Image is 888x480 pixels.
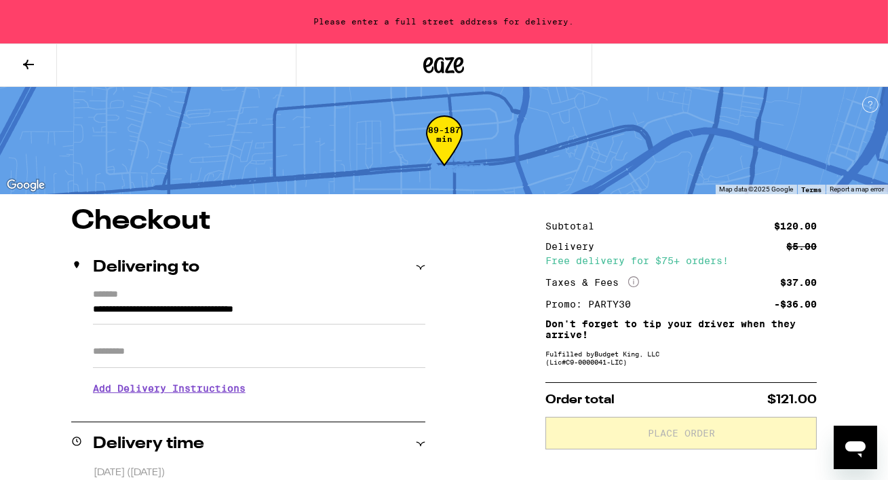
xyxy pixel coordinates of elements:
[545,394,615,406] span: Order total
[545,350,817,366] div: Fulfilled by Budget King, LLC (Lic# C9-0000041-LIC )
[94,466,425,479] p: [DATE] ([DATE])
[545,221,604,231] div: Subtotal
[830,185,884,193] a: Report a map error
[767,394,817,406] span: $121.00
[801,185,822,193] a: Terms
[545,242,604,251] div: Delivery
[545,276,639,289] div: Taxes & Fees
[3,177,48,194] a: Open this area in Google Maps (opens a new window)
[719,185,793,193] span: Map data ©2025 Google
[545,299,640,309] div: Promo: PARTY30
[71,208,425,235] h1: Checkout
[648,428,715,438] span: Place Order
[834,426,877,469] iframe: Button to launch messaging window
[545,417,817,449] button: Place Order
[780,278,817,287] div: $37.00
[786,242,817,251] div: $5.00
[774,221,817,231] div: $120.00
[93,259,199,276] h2: Delivering to
[93,404,425,415] p: We'll contact you at [PHONE_NUMBER] when we arrive
[545,318,817,340] p: Don't forget to tip your driver when they arrive!
[774,299,817,309] div: -$36.00
[3,177,48,194] img: Google
[426,126,463,177] div: 89-187 min
[545,256,817,265] div: Free delivery for $75+ orders!
[93,373,425,404] h3: Add Delivery Instructions
[93,436,204,452] h2: Delivery time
